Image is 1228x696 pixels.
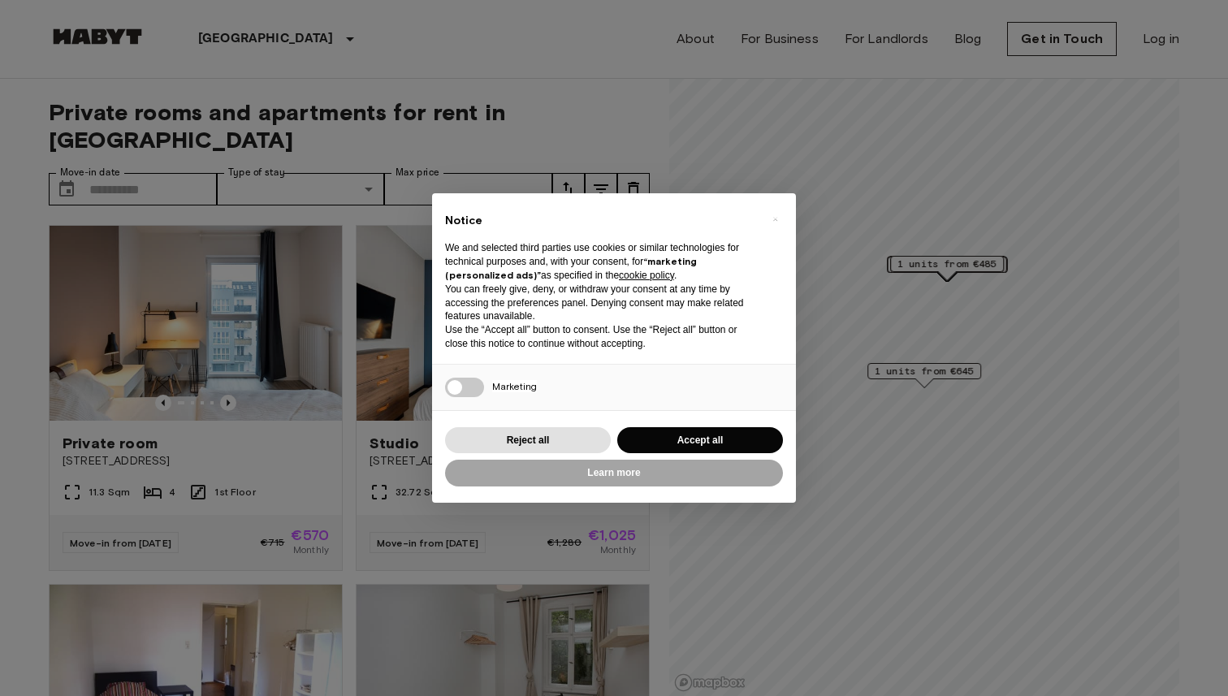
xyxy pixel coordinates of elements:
[445,427,611,454] button: Reject all
[619,270,674,281] a: cookie policy
[492,380,537,392] span: Marketing
[445,323,757,351] p: Use the “Accept all” button to consent. Use the “Reject all” button or close this notice to conti...
[445,283,757,323] p: You can freely give, deny, or withdraw your consent at any time by accessing the preferences pane...
[445,241,757,282] p: We and selected third parties use cookies or similar technologies for technical purposes and, wit...
[762,206,788,232] button: Close this notice
[617,427,783,454] button: Accept all
[445,213,757,229] h2: Notice
[445,460,783,486] button: Learn more
[772,210,778,229] span: ×
[445,255,697,281] strong: “marketing (personalized ads)”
